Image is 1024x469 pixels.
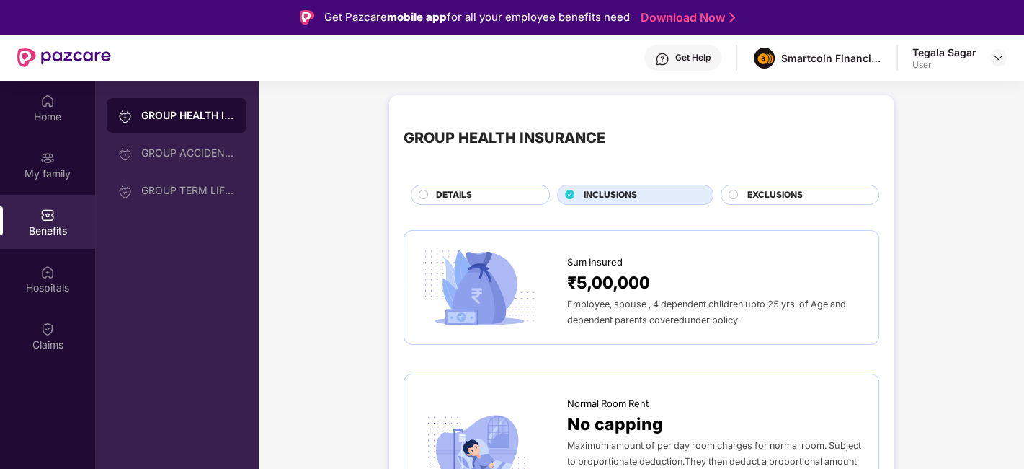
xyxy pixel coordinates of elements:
img: svg+xml;base64,PHN2ZyBpZD0iQ2xhaW0iIHhtbG5zPSJodHRwOi8vd3d3LnczLm9yZy8yMDAwL3N2ZyIgd2lkdGg9IjIwIi... [40,322,55,336]
span: No capping [567,411,663,437]
img: Logo [300,10,314,25]
div: Get Pazcare for all your employee benefits need [324,9,630,26]
a: Download Now [641,10,731,25]
img: svg+xml;base64,PHN2ZyB3aWR0aD0iMjAiIGhlaWdodD0iMjAiIHZpZXdCb3g9IjAgMCAyMCAyMCIgZmlsbD0ibm9uZSIgeG... [40,151,55,165]
span: EXCLUSIONS [747,188,803,202]
span: INCLUSIONS [584,188,637,202]
div: Tegala Sagar [912,45,976,59]
img: svg+xml;base64,PHN2ZyB3aWR0aD0iMjAiIGhlaWdodD0iMjAiIHZpZXdCb3g9IjAgMCAyMCAyMCIgZmlsbD0ibm9uZSIgeG... [118,146,133,161]
img: svg+xml;base64,PHN2ZyB3aWR0aD0iMjAiIGhlaWdodD0iMjAiIHZpZXdCb3g9IjAgMCAyMCAyMCIgZmlsbD0ibm9uZSIgeG... [118,184,133,198]
img: svg+xml;base64,PHN2ZyBpZD0iSGVscC0zMngzMiIgeG1sbnM9Imh0dHA6Ly93d3cudzMub3JnLzIwMDAvc3ZnIiB3aWR0aD... [655,52,669,66]
img: Stroke [729,10,735,25]
div: Get Help [675,52,711,63]
img: svg+xml;base64,PHN2ZyBpZD0iSG9zcGl0YWxzIiB4bWxucz0iaHR0cDovL3d3dy53My5vcmcvMjAwMC9zdmciIHdpZHRoPS... [40,265,55,279]
span: ₹5,00,000 [567,270,650,296]
img: image%20(1).png [754,48,775,69]
img: icon [419,245,540,330]
div: GROUP HEALTH INSURANCE [141,108,235,123]
img: New Pazcare Logo [17,48,111,67]
div: GROUP ACCIDENTAL INSURANCE [141,147,235,159]
strong: mobile app [387,10,447,24]
img: svg+xml;base64,PHN2ZyBpZD0iSG9tZSIgeG1sbnM9Imh0dHA6Ly93d3cudzMub3JnLzIwMDAvc3ZnIiB3aWR0aD0iMjAiIG... [40,94,55,108]
img: svg+xml;base64,PHN2ZyB3aWR0aD0iMjAiIGhlaWdodD0iMjAiIHZpZXdCb3g9IjAgMCAyMCAyMCIgZmlsbD0ibm9uZSIgeG... [118,109,133,123]
span: Employee, spouse , 4 dependent children upto 25 yrs. of Age and dependent parents coveredunder po... [567,299,846,325]
img: svg+xml;base64,PHN2ZyBpZD0iQmVuZWZpdHMiIHhtbG5zPSJodHRwOi8vd3d3LnczLm9yZy8yMDAwL3N2ZyIgd2lkdGg9Ij... [40,208,55,222]
span: Normal Room Rent [567,396,649,411]
div: User [912,59,976,71]
span: Sum Insured [567,255,623,269]
img: svg+xml;base64,PHN2ZyBpZD0iRHJvcGRvd24tMzJ4MzIiIHhtbG5zPSJodHRwOi8vd3d3LnczLm9yZy8yMDAwL3N2ZyIgd2... [992,52,1004,63]
span: DETAILS [436,188,472,202]
div: Smartcoin Financials Private Limited [781,51,882,65]
div: GROUP TERM LIFE INSURANCE [141,185,235,196]
div: GROUP HEALTH INSURANCE [404,127,605,149]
